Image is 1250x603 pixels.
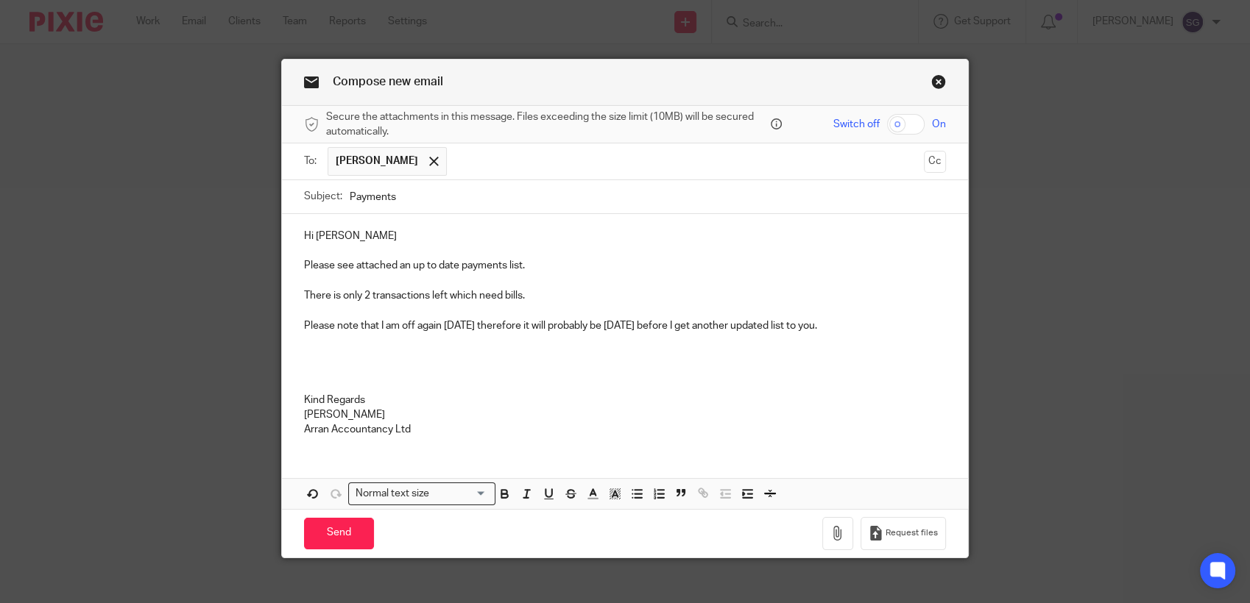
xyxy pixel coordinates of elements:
[886,527,938,539] span: Request files
[304,318,946,333] p: Please note that I am off again [DATE] therefore it will probably be [DATE] before I get another ...
[861,517,946,550] button: Request files
[304,154,320,168] label: To:
[931,74,946,94] a: Close this dialog window
[304,407,946,422] p: [PERSON_NAME]
[304,229,946,243] p: Hi [PERSON_NAME]
[352,486,432,502] span: Normal text size
[326,110,767,140] span: Secure the attachments in this message. Files exceeding the size limit (10MB) will be secured aut...
[304,422,946,437] p: Arran Accountancy Ltd
[348,482,495,505] div: Search for option
[434,486,487,502] input: Search for option
[924,151,946,173] button: Cc
[304,189,342,204] label: Subject:
[333,76,443,88] span: Compose new email
[304,288,946,303] p: There is only 2 transactions left which need bills.
[932,117,946,132] span: On
[304,518,374,549] input: Send
[304,393,946,407] p: Kind Regards
[336,154,418,168] span: [PERSON_NAME]
[833,117,880,132] span: Switch off
[304,258,946,273] p: Please see attached an up to date payments list.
